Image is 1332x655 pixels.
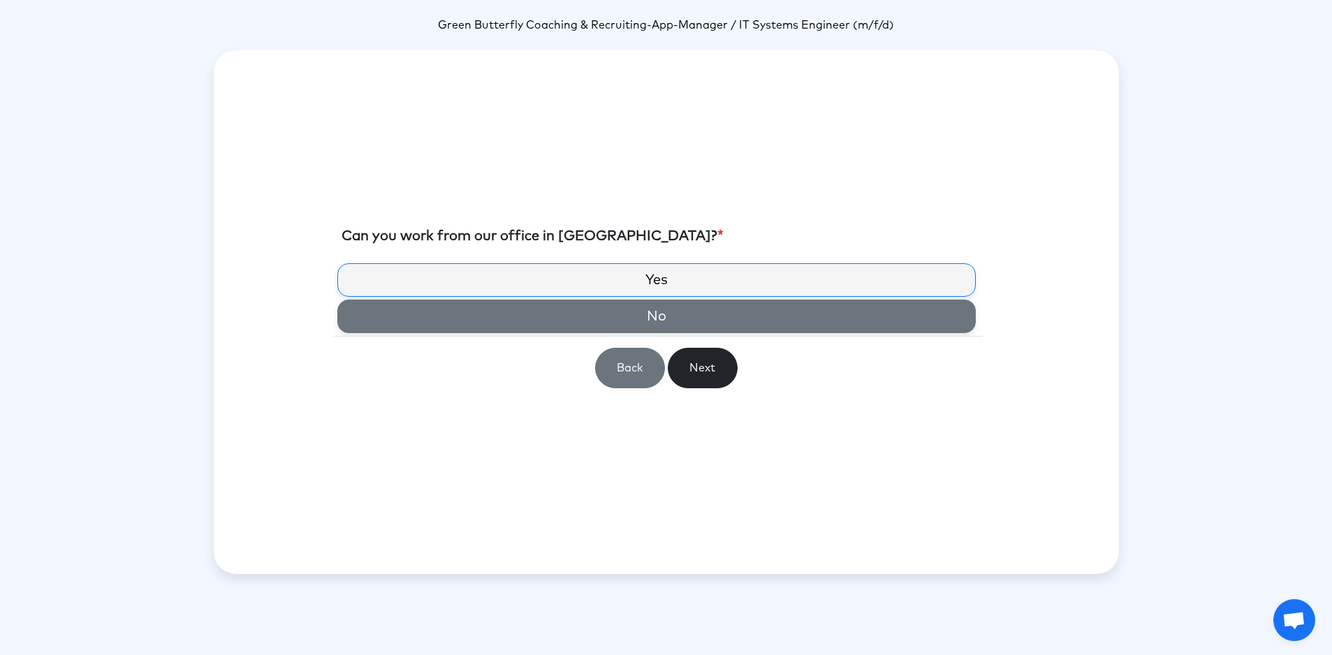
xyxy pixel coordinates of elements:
a: Open chat [1273,599,1315,641]
label: Can you work from our office in [GEOGRAPHIC_DATA]? [342,226,724,246]
button: Next [668,348,738,388]
label: Yes [337,263,976,297]
button: Back [595,348,665,388]
span: App-Manager / IT Systems Engineer (m/f/d) [652,20,894,31]
span: Green Butterfly Coaching & Recruiting [438,20,647,31]
label: No [337,300,976,333]
p: - [214,17,1119,34]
